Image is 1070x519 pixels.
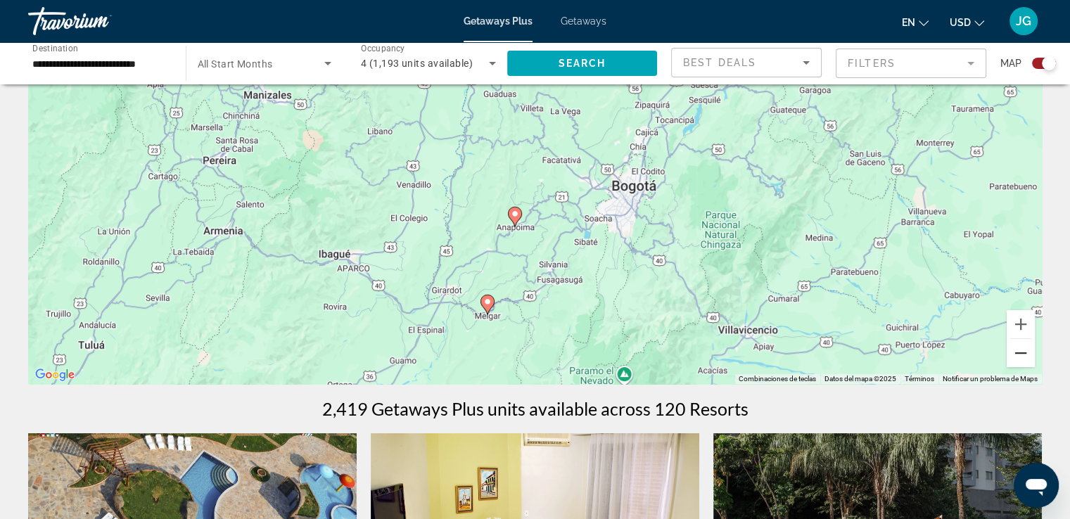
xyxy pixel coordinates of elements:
button: Search [507,51,658,76]
a: Notificar un problema de Maps [943,375,1038,383]
button: Combinaciones de teclas [739,374,816,384]
button: Ampliar [1007,310,1035,338]
button: Filter [836,48,986,79]
span: Destination [32,43,78,53]
a: Getaways Plus [464,15,533,27]
span: USD [950,17,971,28]
span: Datos del mapa ©2025 [824,375,896,383]
button: Change currency [950,12,984,32]
a: Términos (se abre en una nueva pestaña) [905,375,934,383]
span: Occupancy [361,44,405,53]
a: Getaways [561,15,606,27]
span: Search [558,58,606,69]
span: en [902,17,915,28]
span: 4 (1,193 units available) [361,58,473,69]
button: Reducir [1007,339,1035,367]
h1: 2,419 Getaways Plus units available across 120 Resorts [322,398,749,419]
a: Abre esta zona en Google Maps (se abre en una nueva ventana) [32,366,78,384]
span: Best Deals [683,57,756,68]
button: Change language [902,12,929,32]
span: Map [1000,53,1021,73]
mat-select: Sort by [683,54,810,71]
iframe: Botón para iniciar la ventana de mensajería [1014,463,1059,508]
span: All Start Months [198,58,273,70]
span: JG [1016,14,1031,28]
img: Google [32,366,78,384]
button: User Menu [1005,6,1042,36]
a: Travorium [28,3,169,39]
